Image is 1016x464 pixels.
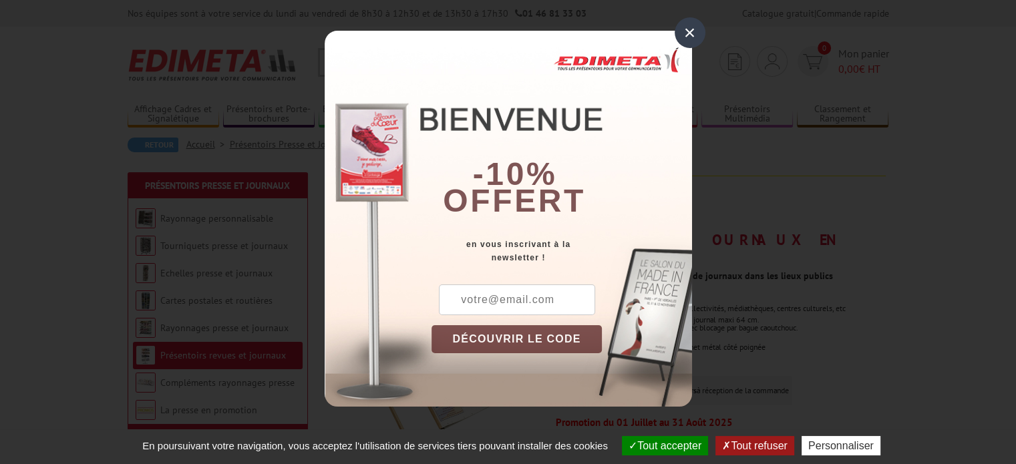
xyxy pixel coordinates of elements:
[473,156,557,192] b: -10%
[715,436,794,455] button: Tout refuser
[675,17,705,48] div: ×
[622,436,708,455] button: Tout accepter
[432,325,603,353] button: DÉCOUVRIR LE CODE
[432,238,692,264] div: en vous inscrivant à la newsletter !
[136,440,615,451] span: En poursuivant votre navigation, vous acceptez l'utilisation de services tiers pouvant installer ...
[439,284,595,315] input: votre@email.com
[443,183,586,218] font: offert
[802,436,880,455] button: Personnaliser (fenêtre modale)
